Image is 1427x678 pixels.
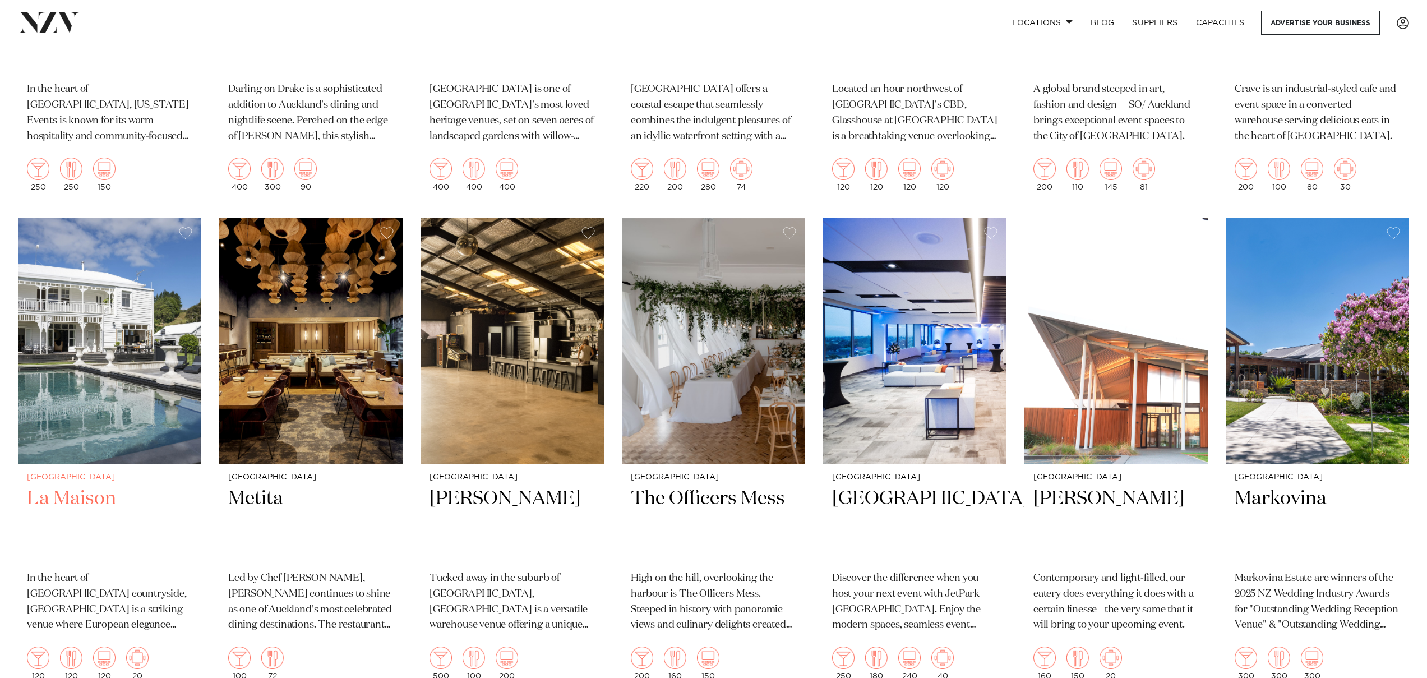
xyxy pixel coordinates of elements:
img: theatre.png [496,158,518,180]
img: meeting.png [1334,158,1356,180]
a: Locations [1003,11,1082,35]
div: 120 [832,158,855,191]
img: theatre.png [898,647,921,669]
img: meeting.png [931,158,954,180]
p: Tucked away in the suburb of [GEOGRAPHIC_DATA], [GEOGRAPHIC_DATA] is a versatile warehouse venue ... [430,571,595,634]
p: Crave is an industrial-styled cafe and event space in a converted warehouse serving delicious eat... [1235,82,1400,145]
p: [GEOGRAPHIC_DATA] is one of [GEOGRAPHIC_DATA]'s most loved heritage venues, set on seven acres of... [430,82,595,145]
p: In the heart of [GEOGRAPHIC_DATA], [US_STATE] Events is known for its warm hospitality and commun... [27,82,192,145]
img: cocktail.png [228,158,251,180]
img: theatre.png [93,158,116,180]
div: 100 [1268,158,1290,191]
p: Contemporary and light-filled, our eatery does everything it does with a certain finesse - the ve... [1033,571,1199,634]
img: theatre.png [1301,647,1323,669]
img: dining.png [463,158,485,180]
div: 200 [1033,158,1056,191]
img: dining.png [261,647,284,669]
img: theatre.png [1100,158,1122,180]
div: 80 [1301,158,1323,191]
img: cocktail.png [832,647,855,669]
div: 110 [1066,158,1089,191]
img: meeting.png [1133,158,1155,180]
img: dining.png [664,158,686,180]
img: cocktail.png [430,647,452,669]
div: 30 [1334,158,1356,191]
img: theatre.png [697,158,719,180]
img: dining.png [463,647,485,669]
p: Led by Chef [PERSON_NAME], [PERSON_NAME] continues to shine as one of Auckland's most celebrated ... [228,571,394,634]
small: [GEOGRAPHIC_DATA] [1235,473,1400,482]
h2: [PERSON_NAME] [430,486,595,562]
a: BLOG [1082,11,1123,35]
h2: La Maison [27,486,192,562]
img: cocktail.png [228,647,251,669]
h2: Markovina [1235,486,1400,562]
div: 300 [261,158,284,191]
img: theatre.png [1301,158,1323,180]
img: theatre.png [697,647,719,669]
div: 74 [730,158,752,191]
h2: [GEOGRAPHIC_DATA] [832,486,997,562]
img: cocktail.png [1235,158,1257,180]
img: dining.png [261,158,284,180]
img: dining.png [60,158,82,180]
img: dining.png [865,647,888,669]
img: cocktail.png [27,647,49,669]
div: 200 [1235,158,1257,191]
p: Located an hour northwest of [GEOGRAPHIC_DATA]'s CBD, Glasshouse at [GEOGRAPHIC_DATA] is a breath... [832,82,997,145]
p: In the heart of [GEOGRAPHIC_DATA] countryside, [GEOGRAPHIC_DATA] is a striking venue where Europe... [27,571,192,634]
p: [GEOGRAPHIC_DATA] offers a coastal escape that seamlessly combines the indulgent pleasures of an ... [631,82,796,145]
div: 90 [294,158,317,191]
img: cocktail.png [631,158,653,180]
div: 145 [1100,158,1122,191]
img: dining.png [1268,647,1290,669]
div: 280 [697,158,719,191]
div: 400 [430,158,452,191]
div: 250 [60,158,82,191]
img: meeting.png [931,647,954,669]
small: [GEOGRAPHIC_DATA] [430,473,595,482]
img: cocktail.png [27,158,49,180]
small: [GEOGRAPHIC_DATA] [228,473,394,482]
small: [GEOGRAPHIC_DATA] [27,473,192,482]
a: SUPPLIERS [1123,11,1186,35]
p: A global brand steeped in art, fashion and design — SO/ Auckland brings exceptional event spaces ... [1033,82,1199,145]
div: 400 [228,158,251,191]
h2: [PERSON_NAME] [1033,486,1199,562]
img: cocktail.png [631,647,653,669]
img: nzv-logo.png [18,12,79,33]
p: High on the hill, overlooking the harbour is The Officers Mess. Steeped in history with panoramic... [631,571,796,634]
div: 120 [898,158,921,191]
div: 120 [865,158,888,191]
img: dining.png [1066,647,1089,669]
img: meeting.png [730,158,752,180]
img: theatre.png [898,158,921,180]
div: 220 [631,158,653,191]
img: dining.png [60,647,82,669]
img: cocktail.png [1033,158,1056,180]
img: theatre.png [93,647,116,669]
h2: Metita [228,486,394,562]
img: cocktail.png [430,158,452,180]
img: dining.png [1066,158,1089,180]
img: dining.png [664,647,686,669]
div: 400 [463,158,485,191]
small: [GEOGRAPHIC_DATA] [631,473,796,482]
a: Advertise your business [1261,11,1380,35]
img: dining.png [1268,158,1290,180]
a: Capacities [1187,11,1254,35]
img: cocktail.png [1033,647,1056,669]
img: meeting.png [126,647,149,669]
p: Darling on Drake is a sophisticated addition to Auckland's dining and nightlife scene. Perched on... [228,82,394,145]
img: meeting.png [1100,647,1122,669]
div: 81 [1133,158,1155,191]
small: [GEOGRAPHIC_DATA] [1033,473,1199,482]
img: cocktail.png [1235,647,1257,669]
p: Markovina Estate are winners of the 2025 NZ Wedding Industry Awards for "Outstanding Wedding Rece... [1235,571,1400,634]
small: [GEOGRAPHIC_DATA] [832,473,997,482]
img: theatre.png [294,158,317,180]
div: 250 [27,158,49,191]
img: theatre.png [496,647,518,669]
div: 150 [93,158,116,191]
div: 200 [664,158,686,191]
